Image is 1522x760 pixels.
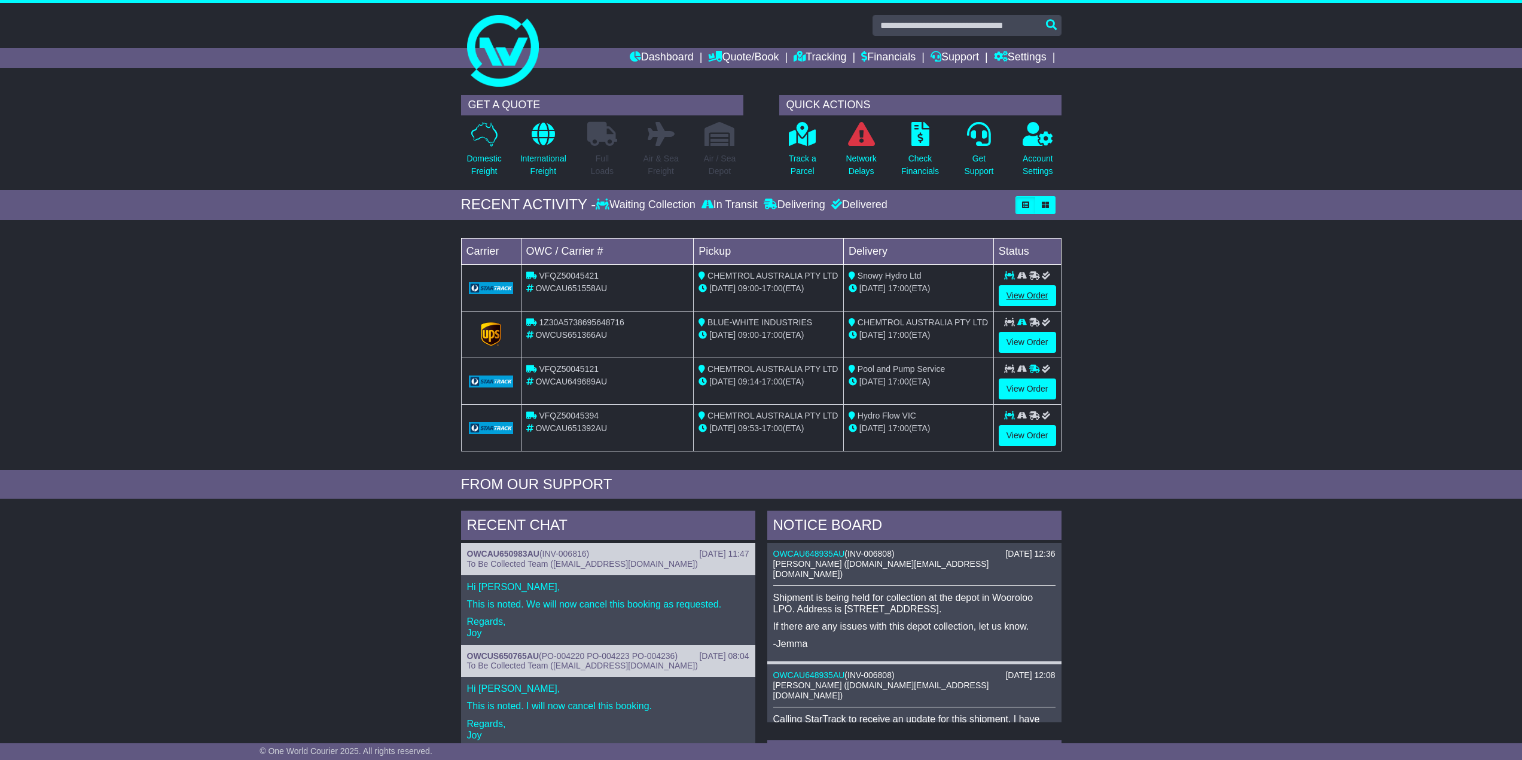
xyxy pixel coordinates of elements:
div: (ETA) [849,282,989,295]
div: [DATE] 11:47 [699,549,749,559]
div: - (ETA) [699,422,838,435]
span: [DATE] [709,330,736,340]
span: [DATE] [859,283,886,293]
div: NOTICE BOARD [767,511,1062,543]
p: Account Settings [1023,152,1053,178]
p: Network Delays [846,152,876,178]
span: 09:14 [738,377,759,386]
td: Carrier [461,238,521,264]
span: Snowy Hydro Ltd [858,271,922,280]
div: (ETA) [849,376,989,388]
a: View Order [999,379,1056,399]
p: International Freight [520,152,566,178]
span: 17:00 [888,330,909,340]
div: RECENT CHAT [461,511,755,543]
a: Financials [861,48,916,68]
span: 17:00 [762,330,783,340]
span: To Be Collected Team ([EMAIL_ADDRESS][DOMAIN_NAME]) [467,559,698,569]
p: Regards, Joy [467,616,749,639]
img: GetCarrierServiceLogo [481,322,501,346]
div: ( ) [467,549,749,559]
p: This is noted. I will now cancel this booking. [467,700,749,712]
span: [DATE] [859,423,886,433]
a: AccountSettings [1022,121,1054,184]
a: OWCUS650765AU [467,651,539,661]
p: Regards, Joy [467,718,749,741]
span: [DATE] [709,283,736,293]
a: Support [931,48,979,68]
p: Hi [PERSON_NAME], [467,683,749,694]
span: BLUE-WHITE INDUSTRIES [707,318,812,327]
span: VFQZ50045394 [539,411,599,420]
span: CHEMTROL AUSTRALIA PTY LTD [707,411,838,420]
span: CHEMTROL AUSTRALIA PTY LTD [707,364,838,374]
div: ( ) [467,651,749,661]
span: 17:00 [762,423,783,433]
span: CHEMTROL AUSTRALIA PTY LTD [707,271,838,280]
td: OWC / Carrier # [521,238,694,264]
p: Shipment is being held for collection at the depot in Wooroloo LPO. Address is [STREET_ADDRESS]. [773,592,1056,615]
p: Calling StarTrack to receive an update for this shipment. I have adjusted ETA from 25/09 to 26/09... [773,713,1056,736]
a: DomesticFreight [466,121,502,184]
td: Status [993,238,1061,264]
a: NetworkDelays [845,121,877,184]
span: To Be Collected Team ([EMAIL_ADDRESS][DOMAIN_NAME]) [467,661,698,670]
span: Pool and Pump Service [858,364,945,374]
span: [DATE] [859,377,886,386]
a: OWCAU648935AU [773,670,845,680]
a: View Order [999,425,1056,446]
p: Check Financials [901,152,939,178]
td: Delivery [843,238,993,264]
span: CHEMTROL AUSTRALIA PTY LTD [858,318,988,327]
a: View Order [999,332,1056,353]
span: OWCUS651366AU [535,330,607,340]
div: (ETA) [849,329,989,341]
span: 17:00 [762,377,783,386]
div: GET A QUOTE [461,95,743,115]
img: GetCarrierServiceLogo [469,282,514,294]
span: OWCAU651392AU [535,423,607,433]
p: If there are any issues with this depot collection, let us know. [773,621,1056,632]
a: InternationalFreight [520,121,567,184]
span: INV-006816 [542,549,587,558]
div: [DATE] 12:36 [1005,549,1055,559]
p: Domestic Freight [466,152,501,178]
div: - (ETA) [699,376,838,388]
div: In Transit [699,199,761,212]
span: VFQZ50045121 [539,364,599,374]
a: Settings [994,48,1047,68]
div: [DATE] 08:04 [699,651,749,661]
a: OWCAU650983AU [467,549,539,558]
span: [DATE] [709,377,736,386]
span: Hydro Flow VIC [858,411,916,420]
div: Delivered [828,199,887,212]
div: QUICK ACTIONS [779,95,1062,115]
div: Waiting Collection [596,199,698,212]
p: Full Loads [587,152,617,178]
span: 17:00 [762,283,783,293]
span: OWCAU649689AU [535,377,607,386]
span: © One World Courier 2025. All rights reserved. [260,746,432,756]
a: View Order [999,285,1056,306]
a: CheckFinancials [901,121,940,184]
span: [PERSON_NAME] ([DOMAIN_NAME][EMAIL_ADDRESS][DOMAIN_NAME]) [773,559,989,579]
div: Delivering [761,199,828,212]
span: 09:00 [738,283,759,293]
span: INV-006808 [847,670,892,680]
span: 17:00 [888,423,909,433]
div: RECENT ACTIVITY - [461,196,596,213]
img: GetCarrierServiceLogo [469,376,514,387]
span: INV-006808 [847,549,892,558]
span: OWCAU651558AU [535,283,607,293]
span: 17:00 [888,377,909,386]
div: - (ETA) [699,329,838,341]
p: Track a Parcel [789,152,816,178]
div: (ETA) [849,422,989,435]
span: [DATE] [709,423,736,433]
a: Quote/Book [708,48,779,68]
p: Air & Sea Freight [643,152,679,178]
p: Hi [PERSON_NAME], [467,581,749,593]
p: Get Support [964,152,993,178]
span: 1Z30A5738695648716 [539,318,624,327]
a: GetSupport [963,121,994,184]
